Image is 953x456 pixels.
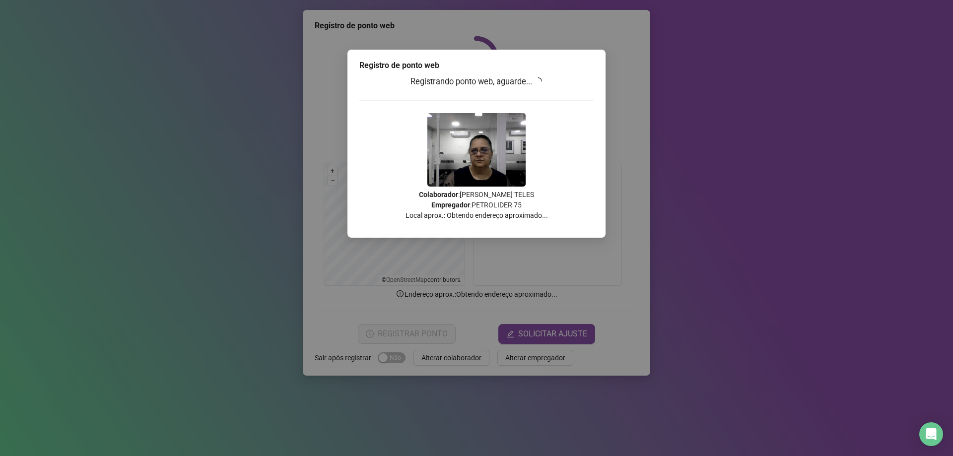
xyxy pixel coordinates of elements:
p: : [PERSON_NAME] TELES : PETROLIDER 75 Local aprox.: Obtendo endereço aproximado... [359,190,594,221]
div: Registro de ponto web [359,60,594,71]
h3: Registrando ponto web, aguarde... [359,75,594,88]
strong: Colaborador [419,191,458,198]
div: Open Intercom Messenger [919,422,943,446]
img: 9k= [427,113,526,187]
strong: Empregador [431,201,470,209]
span: loading [533,76,544,87]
